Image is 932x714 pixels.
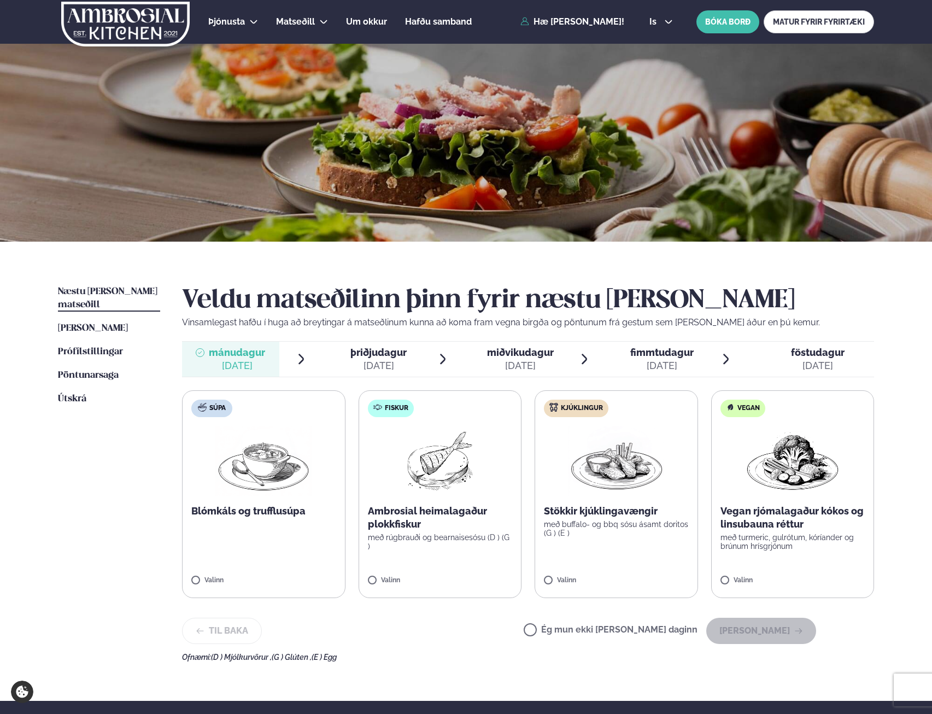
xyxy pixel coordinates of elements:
span: Útskrá [58,394,86,403]
a: Cookie settings [11,681,33,703]
div: Ofnæmi: [182,653,874,662]
span: Hafðu samband [405,16,472,27]
span: [PERSON_NAME] [58,324,128,333]
img: Vegan.svg [726,403,735,412]
span: Fiskur [385,404,408,413]
a: Hæ [PERSON_NAME]! [520,17,624,27]
span: Súpa [209,404,226,413]
a: Útskrá [58,393,86,406]
span: Um okkur [346,16,387,27]
div: [DATE] [487,359,554,372]
p: Vegan rjómalagaður kókos og linsubauna réttur [720,505,865,531]
span: miðvikudagur [487,347,554,358]
img: fish.png [405,426,475,496]
span: (E ) Egg [312,653,337,662]
span: fimmtudagur [630,347,694,358]
p: Ambrosial heimalagaður plokkfiskur [368,505,513,531]
img: logo [60,2,191,46]
p: með turmeric, gulrótum, kóríander og brúnum hrísgrjónum [720,533,865,551]
span: (G ) Glúten , [272,653,312,662]
a: Pöntunarsaga [58,369,119,382]
button: Til baka [182,618,262,644]
p: Stökkir kjúklingavængir [544,505,689,518]
span: Þjónusta [208,16,245,27]
span: Kjúklingur [561,404,603,413]
button: is [641,17,682,26]
div: [DATE] [209,359,265,372]
a: Um okkur [346,15,387,28]
img: fish.svg [373,403,382,412]
span: Prófílstillingar [58,347,123,356]
p: með rúgbrauði og bearnaisesósu (D ) (G ) [368,533,513,551]
img: Chicken-wings-legs.png [568,426,664,496]
img: Vegan.png [745,426,841,496]
button: BÓKA BORÐ [696,10,759,33]
img: chicken.svg [549,403,558,412]
span: mánudagur [209,347,265,358]
img: soup.svg [198,403,207,412]
a: Hafðu samband [405,15,472,28]
a: MATUR FYRIR FYRIRTÆKI [764,10,874,33]
span: Vegan [737,404,760,413]
div: [DATE] [630,359,694,372]
div: [DATE] [350,359,407,372]
img: Soup.png [215,426,312,496]
a: Næstu [PERSON_NAME] matseðill [58,285,160,312]
span: Pöntunarsaga [58,371,119,380]
span: is [649,17,660,26]
div: [DATE] [791,359,845,372]
span: (D ) Mjólkurvörur , [211,653,272,662]
p: Blómkáls og trufflusúpa [191,505,336,518]
a: Matseðill [276,15,315,28]
a: Prófílstillingar [58,346,123,359]
p: Vinsamlegast hafðu í huga að breytingar á matseðlinum kunna að koma fram vegna birgða og pöntunum... [182,316,874,329]
button: [PERSON_NAME] [706,618,816,644]
span: Næstu [PERSON_NAME] matseðill [58,287,157,309]
span: Matseðill [276,16,315,27]
span: þriðjudagur [350,347,407,358]
a: Þjónusta [208,15,245,28]
span: föstudagur [791,347,845,358]
h2: Veldu matseðilinn þinn fyrir næstu [PERSON_NAME] [182,285,874,316]
p: með buffalo- og bbq sósu ásamt doritos (G ) (E ) [544,520,689,537]
a: [PERSON_NAME] [58,322,128,335]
